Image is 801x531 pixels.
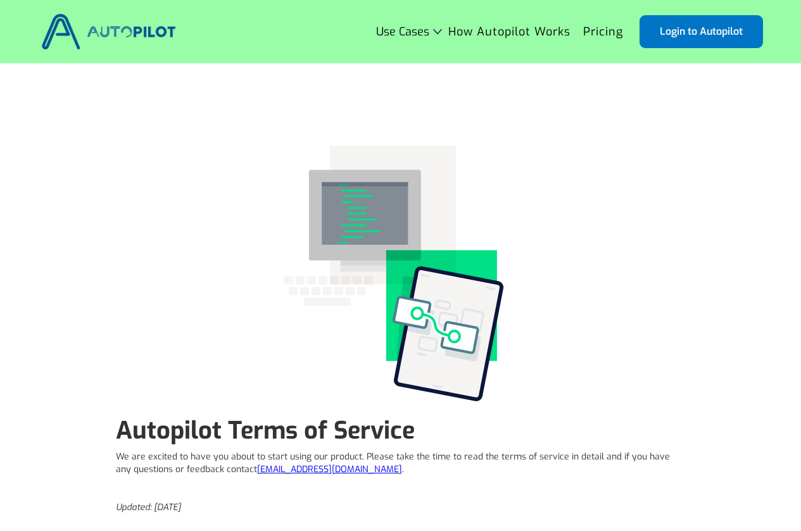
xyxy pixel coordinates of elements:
p: ‍ [116,482,686,495]
a: Pricing [577,20,629,44]
a: How Autopilot Works [442,20,577,44]
h1: Autopilot Terms of Service [116,416,686,444]
div: Use Cases [376,25,429,38]
em: Updated: [DATE] [116,501,181,513]
a: Login to Autopilot [640,15,763,48]
img: Icon Rounded Chevron Dark - BRIX Templates [433,28,442,34]
p: We are excited to have you about to start using our product. Please take the time to read the ter... [116,451,686,476]
div: Use Cases [376,25,442,38]
a: [EMAIL_ADDRESS][DOMAIN_NAME] [257,463,402,475]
